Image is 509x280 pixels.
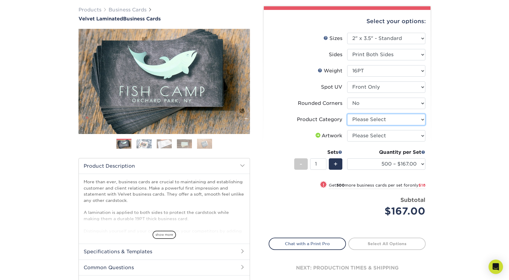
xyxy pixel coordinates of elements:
[323,182,324,188] span: !
[79,16,123,22] span: Velvet Laminated
[329,51,342,58] div: Sides
[348,238,426,250] a: Select All Options
[137,139,152,148] img: Business Cards 02
[418,183,425,187] span: $18
[347,149,425,156] div: Quantity per Set
[109,7,147,13] a: Business Cards
[352,204,425,218] div: $167.00
[489,260,503,274] div: Open Intercom Messenger
[157,139,172,148] img: Business Cards 03
[298,100,342,107] div: Rounded Corners
[321,84,342,91] div: Spot UV
[334,160,338,169] span: +
[297,116,342,123] div: Product Category
[79,7,101,13] a: Products
[336,183,345,187] strong: 500
[79,16,250,22] h1: Business Cards
[269,238,346,250] a: Chat with a Print Pro
[153,231,176,239] span: show more
[116,137,131,152] img: Business Cards 01
[84,179,245,277] p: More than ever, business cards are crucial to maintaining and establishing customer and client re...
[197,138,212,149] img: Business Cards 05
[294,149,342,156] div: Sets
[410,183,425,187] span: only
[177,139,192,148] img: Business Cards 04
[318,67,342,75] div: Weight
[314,132,342,139] div: Artwork
[300,160,302,169] span: -
[79,16,250,22] a: Velvet LaminatedBusiness Cards
[323,35,342,42] div: Sizes
[329,183,425,189] small: Get more business cards per set for
[79,244,250,259] h2: Specifications & Templates
[79,158,250,174] h2: Product Description
[79,260,250,275] h2: Common Questions
[400,196,425,203] strong: Subtotal
[269,10,426,33] div: Select your options:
